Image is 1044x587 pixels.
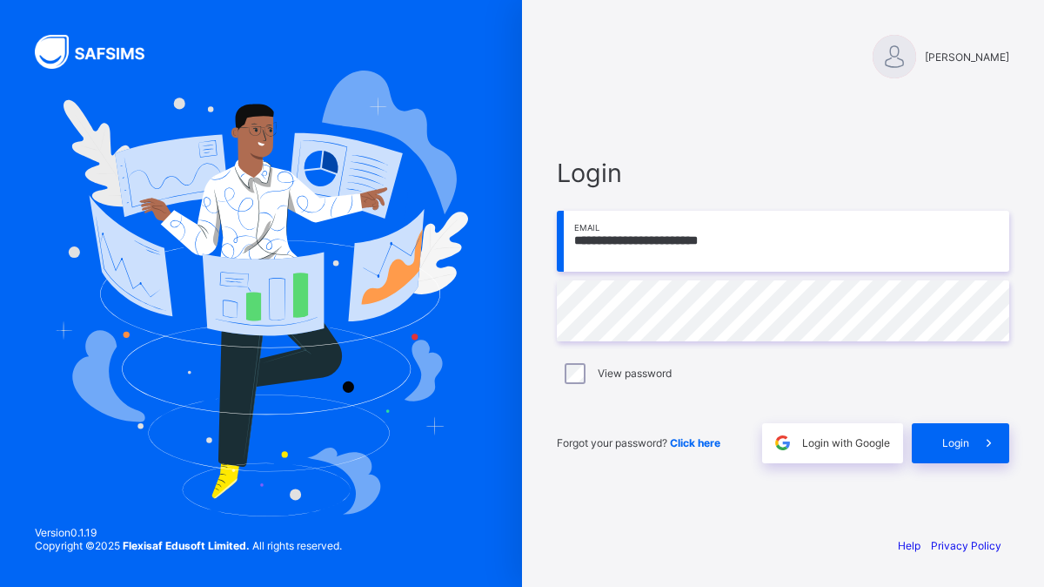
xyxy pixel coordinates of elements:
[598,367,672,380] label: View password
[942,436,969,449] span: Login
[931,539,1001,552] a: Privacy Policy
[35,35,165,69] img: SAFSIMS Logo
[35,526,342,539] span: Version 0.1.19
[557,436,720,449] span: Forgot your password?
[773,433,793,453] img: google.396cfc9801f0270233282035f929180a.svg
[802,436,890,449] span: Login with Google
[123,539,250,552] strong: Flexisaf Edusoft Limited.
[54,71,468,516] img: Hero Image
[35,539,342,552] span: Copyright © 2025 All rights reserved.
[670,436,720,449] a: Click here
[925,51,1009,64] span: [PERSON_NAME]
[898,539,920,552] a: Help
[557,158,1009,188] span: Login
